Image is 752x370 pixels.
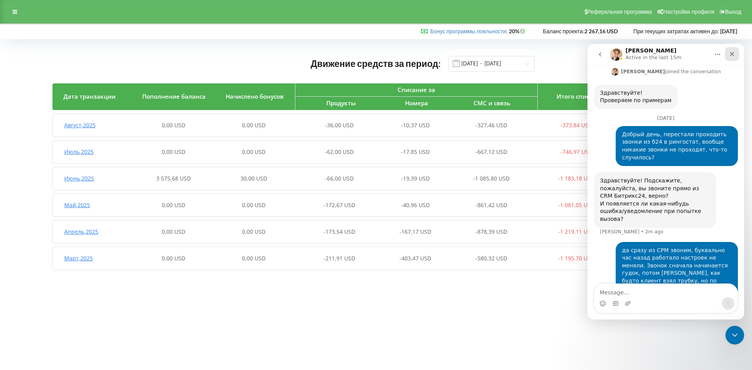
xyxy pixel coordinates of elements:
strong: 2 267,16 USD [584,28,618,34]
span: -1 219,11 USD [558,228,595,235]
span: 0,00 USD [242,228,266,235]
span: 0,00 USD [242,254,266,262]
span: Движение средств за период: [311,58,441,69]
span: -211,91 USD [324,254,355,262]
button: Gif picker [25,256,31,263]
span: : [430,28,508,34]
span: -167,17 USD [399,228,431,235]
span: Начислено бонусов [226,92,284,100]
span: Август , 2025 [64,121,96,129]
span: 3 575,68 USD [156,175,191,182]
div: да сразу из СРМ звоним, буквально час назад работало настроек не меняли. Звонок сначала начинаетс... [28,198,150,276]
span: -19,39 USD [401,175,430,182]
span: -746,97 USD [560,148,592,155]
span: 0,00 USD [242,148,266,155]
strong: 20% [509,28,527,34]
div: Aleksandr says… [6,198,150,286]
span: Май , 2025 [64,201,90,209]
span: Апрель , 2025 [64,228,98,235]
span: 0,00 USD [242,201,266,209]
span: СМС и связь [474,99,510,107]
iframe: To enrich screen reader interactions, please activate Accessibility in Grammarly extension settings [587,44,744,319]
button: Upload attachment [37,256,43,263]
span: Списание за [398,86,435,94]
span: 0,00 USD [162,201,185,209]
span: -66,00 USD [325,175,354,182]
span: Март , 2025 [64,254,93,262]
span: -17,85 USD [401,148,430,155]
iframe: Intercom live chat [725,326,744,345]
span: -403,47 USD [399,254,431,262]
span: -1 085,80 USD [473,175,510,182]
span: -667,12 USD [475,148,507,155]
span: -40,96 USD [401,201,430,209]
span: 0,00 USD [242,121,266,129]
span: Выход [725,9,741,15]
span: -1 195,70 USD [558,254,595,262]
textarea: Message… [7,240,150,253]
span: Реферальная программа [587,9,652,15]
span: -327,46 USD [475,121,507,129]
span: Баланс проекта: [543,28,584,34]
span: -1 081,05 USD [558,201,595,209]
span: -878,39 USD [475,228,507,235]
span: -580,32 USD [475,254,507,262]
button: Emoji picker [12,256,18,263]
span: 0,00 USD [162,121,185,129]
span: -36,00 USD [325,121,354,129]
span: Дата транзакции [63,92,116,100]
span: да сразу из СРМ звоним, буквально час назад работало настроек не меняли. Звонок сначала начинаетс... [34,203,141,271]
span: Продукты [326,99,356,107]
span: -373,84 USD [560,121,592,129]
span: Настройки профиля [663,9,714,15]
span: Июль , 2025 [64,148,94,155]
span: -10,37 USD [401,121,430,129]
span: 0,00 USD [162,148,185,155]
span: 0,00 USD [162,254,185,262]
span: -861,42 USD [475,201,507,209]
span: Итого списано [557,92,600,100]
span: 0,00 USD [162,228,185,235]
a: Бонус программы лояльности [430,28,506,34]
span: Номера [405,99,428,107]
span: При текущих затратах активен до: [633,28,719,34]
span: -172,67 USD [324,201,355,209]
strong: [DATE] [720,28,737,34]
button: Send a message… [134,253,147,266]
span: -173,54 USD [324,228,355,235]
span: Пополнение баланса [142,92,206,100]
span: 30,00 USD [240,175,267,182]
span: -62,00 USD [325,148,354,155]
span: -1 183,18 USD [558,175,595,182]
span: Июнь , 2025 [64,175,94,182]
